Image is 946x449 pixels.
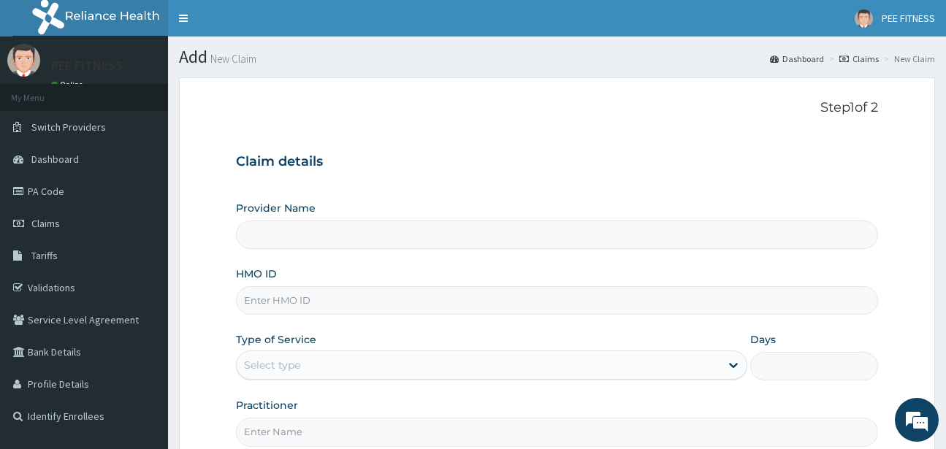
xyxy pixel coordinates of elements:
img: User Image [7,44,40,77]
small: New Claim [207,53,256,64]
label: Provider Name [236,201,316,215]
label: HMO ID [236,266,277,281]
a: Online [51,80,86,90]
span: Tariffs [31,249,58,262]
label: Practitioner [236,398,298,412]
img: User Image [855,9,873,28]
h3: Claim details [236,154,877,170]
span: PEE FITNESS [882,12,935,25]
input: Enter Name [236,418,877,446]
span: Dashboard [31,153,79,166]
h1: Add [179,47,935,66]
a: Claims [839,53,879,65]
span: Claims [31,217,60,230]
p: Step 1 of 2 [236,100,877,116]
label: Days [750,332,776,347]
p: PEE FITNESS [51,59,123,72]
li: New Claim [880,53,935,65]
div: Select type [244,358,300,372]
label: Type of Service [236,332,316,347]
a: Dashboard [770,53,824,65]
span: Switch Providers [31,120,106,134]
input: Enter HMO ID [236,286,877,315]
